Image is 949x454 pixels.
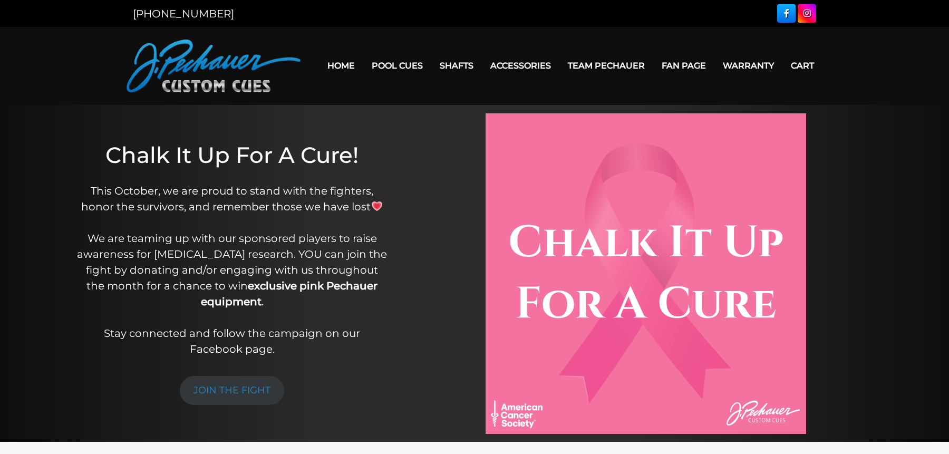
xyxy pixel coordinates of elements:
p: This October, we are proud to stand with the fighters, honor the survivors, and remember those we... [76,183,388,357]
a: [PHONE_NUMBER] [133,7,234,20]
a: Accessories [482,52,559,79]
img: Pechauer Custom Cues [127,40,301,92]
a: JOIN THE FIGHT [180,376,284,405]
a: Home [319,52,363,79]
strong: exclusive pink Pechauer equipment [201,279,378,308]
a: Fan Page [653,52,714,79]
a: Shafts [431,52,482,79]
a: Team Pechauer [559,52,653,79]
a: Pool Cues [363,52,431,79]
h1: Chalk It Up For A Cure! [76,142,388,168]
a: Cart [782,52,822,79]
img: 💗 [372,201,382,211]
a: Warranty [714,52,782,79]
